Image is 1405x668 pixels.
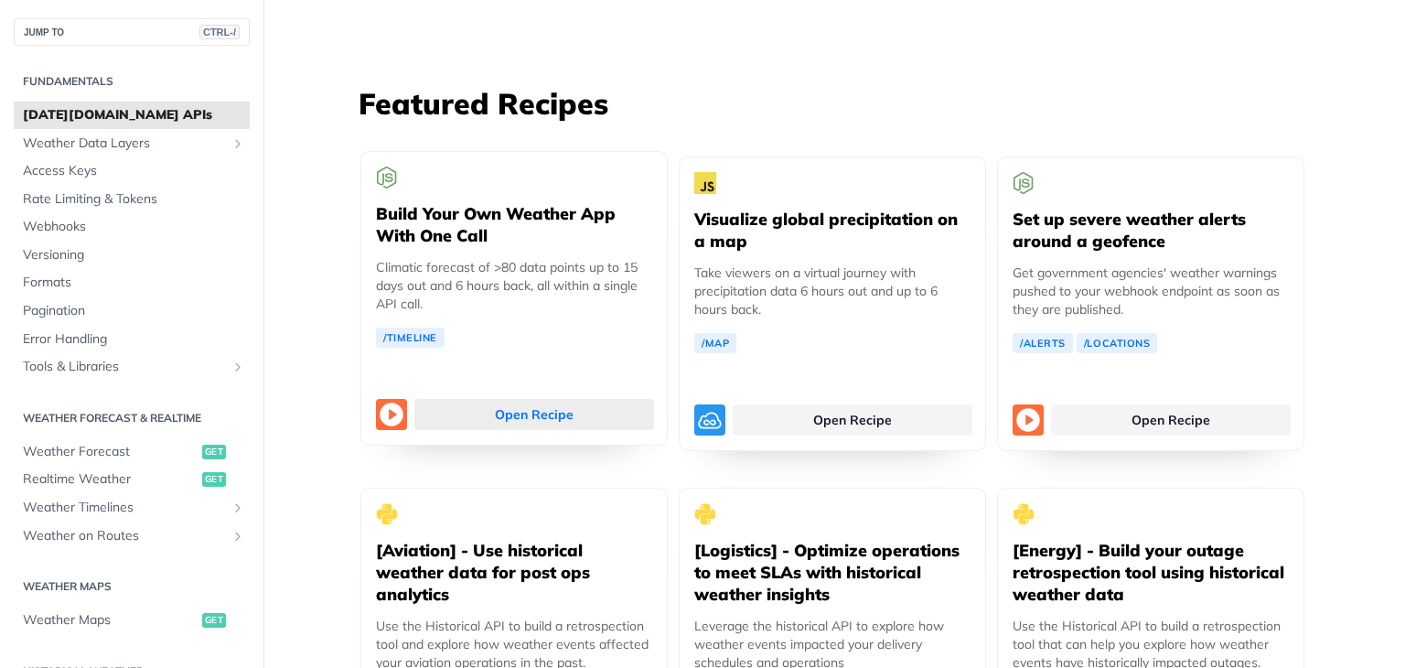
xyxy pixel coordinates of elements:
[231,529,245,544] button: Show subpages for Weather on Routes
[694,333,736,353] a: /Map
[1013,333,1073,353] a: /Alerts
[199,25,240,39] span: CTRL-/
[202,472,226,487] span: get
[359,83,1310,124] h3: Featured Recipes
[694,264,971,318] p: Take viewers on a virtual journey with precipitation data 6 hours out and up to 6 hours back.
[14,130,250,157] a: Weather Data LayersShow subpages for Weather Data Layers
[733,404,972,436] a: Open Recipe
[23,302,245,320] span: Pagination
[14,353,250,381] a: Tools & LibrariesShow subpages for Tools & Libraries
[23,443,198,461] span: Weather Forecast
[376,258,652,313] p: Climatic forecast of >80 data points up to 15 days out and 6 hours back, all within a single API ...
[1051,404,1291,436] a: Open Recipe
[14,494,250,522] a: Weather TimelinesShow subpages for Weather Timelines
[14,18,250,46] button: JUMP TOCTRL-/
[14,269,250,296] a: Formats
[23,218,245,236] span: Webhooks
[23,246,245,264] span: Versioning
[23,527,226,545] span: Weather on Routes
[23,274,245,292] span: Formats
[376,203,652,247] h5: Build Your Own Weather App With One Call
[14,297,250,325] a: Pagination
[414,399,654,430] a: Open Recipe
[14,213,250,241] a: Webhooks
[1013,540,1289,606] h5: [Energy] - Build your outage retrospection tool using historical weather data
[231,136,245,151] button: Show subpages for Weather Data Layers
[23,358,226,376] span: Tools & Libraries
[23,499,226,517] span: Weather Timelines
[14,186,250,213] a: Rate Limiting & Tokens
[14,326,250,353] a: Error Handling
[23,135,226,153] span: Weather Data Layers
[14,466,250,493] a: Realtime Weatherget
[23,330,245,349] span: Error Handling
[231,360,245,374] button: Show subpages for Tools & Libraries
[1013,264,1289,318] p: Get government agencies' weather warnings pushed to your webhook endpoint as soon as they are pub...
[376,328,445,348] a: /Timeline
[694,209,971,253] h5: Visualize global precipitation on a map
[14,157,250,185] a: Access Keys
[23,470,198,489] span: Realtime Weather
[231,501,245,515] button: Show subpages for Weather Timelines
[202,445,226,459] span: get
[23,106,245,124] span: [DATE][DOMAIN_NAME] APIs
[1013,209,1289,253] h5: Set up severe weather alerts around a geofence
[694,540,971,606] h5: [Logistics] - Optimize operations to meet SLAs with historical weather insights
[14,242,250,269] a: Versioning
[14,102,250,129] a: [DATE][DOMAIN_NAME] APIs
[23,162,245,180] span: Access Keys
[1077,333,1158,353] a: /Locations
[14,410,250,426] h2: Weather Forecast & realtime
[14,523,250,550] a: Weather on RoutesShow subpages for Weather on Routes
[23,190,245,209] span: Rate Limiting & Tokens
[14,438,250,466] a: Weather Forecastget
[14,578,250,595] h2: Weather Maps
[14,607,250,634] a: Weather Mapsget
[23,611,198,630] span: Weather Maps
[376,540,652,606] h5: [Aviation] - Use historical weather data for post ops analytics
[202,613,226,628] span: get
[14,73,250,90] h2: Fundamentals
